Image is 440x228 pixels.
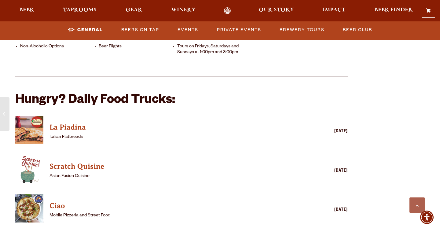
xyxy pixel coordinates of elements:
[171,8,196,13] span: Winery
[19,8,34,13] span: Beer
[216,7,239,14] a: Odell Home
[15,116,43,148] a: View La Piadina details (opens in a new window)
[65,23,105,37] a: General
[374,8,413,13] span: Beer Finder
[15,155,43,183] img: thumbnail food truck
[50,173,296,180] p: Asian Fusion Cuisine
[167,7,200,14] a: Winery
[319,7,349,14] a: Impact
[59,7,101,14] a: Taprooms
[340,23,375,37] a: Beer Club
[50,162,296,171] h4: Scratch Quisine
[177,44,253,56] li: Tours on Fridays, Saturdays and Sundays at 1:00pm and 3:00pm
[15,194,43,226] a: View Ciao details (opens in a new window)
[370,7,417,14] a: Beer Finder
[15,194,43,222] img: thumbnail food truck
[409,197,425,213] a: Scroll to top
[255,7,298,14] a: Our Story
[119,23,162,37] a: Beers on Tap
[299,207,348,214] div: [DATE]
[126,8,142,13] span: Gear
[420,211,434,224] div: Accessibility Menu
[50,134,296,141] p: Italian Flatbreads
[175,23,201,37] a: Events
[99,44,174,56] li: Beer Flights
[50,200,296,212] a: View Ciao details (opens in a new window)
[259,8,294,13] span: Our Story
[50,201,296,211] h4: Ciao
[215,23,264,37] a: Private Events
[122,7,146,14] a: Gear
[299,167,348,175] div: [DATE]
[15,116,43,144] img: thumbnail food truck
[15,155,43,187] a: View Scratch Quisine details (opens in a new window)
[20,44,96,56] li: Non-Alcoholic Options
[323,8,345,13] span: Impact
[299,128,348,135] div: [DATE]
[15,94,348,108] h2: Hungry? Daily Food Trucks:
[277,23,327,37] a: Brewery Tours
[63,8,97,13] span: Taprooms
[50,121,296,134] a: View La Piadina details (opens in a new window)
[50,212,296,219] p: Mobile Pizzeria and Street Food
[50,123,296,132] h4: La Piadina
[15,7,38,14] a: Beer
[50,160,296,173] a: View Scratch Quisine details (opens in a new window)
